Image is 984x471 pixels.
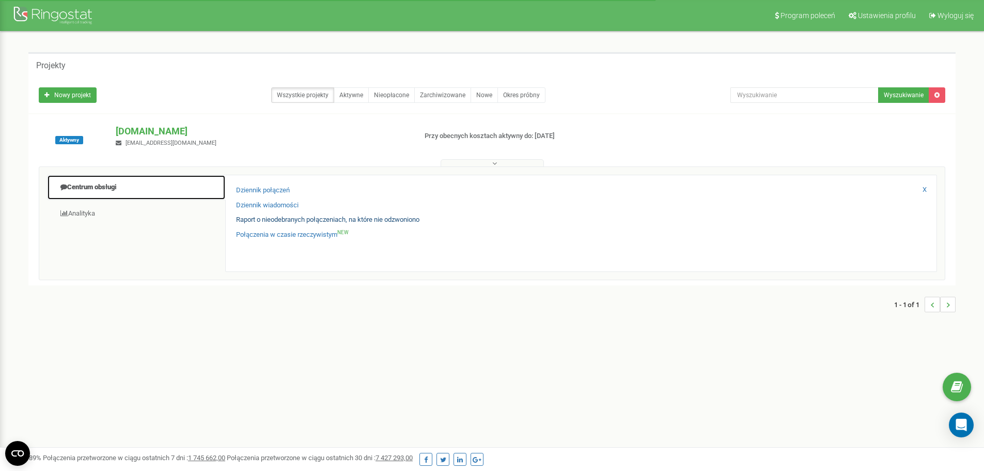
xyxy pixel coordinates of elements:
span: Aktywny [55,136,83,144]
nav: ... [894,286,956,323]
a: Dziennik wiadomości [236,201,299,210]
a: Analityka [47,201,226,226]
span: Połączenia przetworzone w ciągu ostatnich 7 dni : [43,454,225,462]
sup: NEW [337,230,349,235]
span: [EMAIL_ADDRESS][DOMAIN_NAME] [126,140,216,146]
a: Nowy projekt [39,87,97,103]
button: Open CMP widget [5,441,30,466]
div: Open Intercom Messenger [949,413,974,437]
a: Wszystkie projekty [271,87,334,103]
input: Wyszukiwanie [730,87,879,103]
a: Raport o nieodebranych połączeniach, na które nie odzwoniono [236,215,419,225]
span: Ustawienia profilu [858,11,916,20]
a: Nieopłacone [368,87,415,103]
span: Program poleceń [780,11,835,20]
h5: Projekty [36,61,66,70]
p: Przy obecnych kosztach aktywny do: [DATE] [425,131,639,141]
span: Wyloguj się [938,11,974,20]
u: 1 745 662,00 [188,454,225,462]
a: Aktywne [334,87,369,103]
a: Zarchiwizowane [414,87,471,103]
a: Połączenia w czasie rzeczywistymNEW [236,230,349,240]
a: Centrum obsługi [47,175,226,200]
a: Dziennik połączeń [236,186,290,195]
a: X [923,185,927,195]
p: [DOMAIN_NAME] [116,125,408,138]
u: 7 427 293,00 [376,454,413,462]
span: Połączenia przetworzone w ciągu ostatnich 30 dni : [227,454,413,462]
a: Okres próbny [497,87,545,103]
span: 1 - 1 of 1 [894,297,925,312]
a: Nowe [471,87,498,103]
button: Wyszukiwanie [878,87,929,103]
